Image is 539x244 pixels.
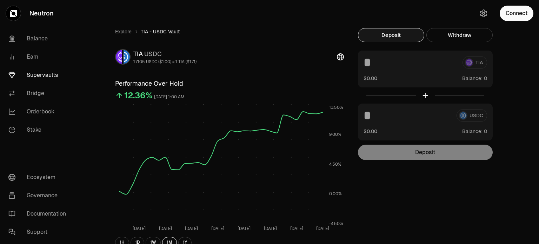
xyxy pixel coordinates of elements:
tspan: 0.00% [329,191,342,197]
tspan: [DATE] [238,226,251,231]
tspan: [DATE] [133,226,146,231]
span: TIA - USDC Vault [141,28,180,35]
a: Stake [3,121,76,139]
a: Supervaults [3,66,76,84]
a: Ecosystem [3,168,76,186]
span: Balance: [462,128,483,135]
a: Governance [3,186,76,205]
tspan: 4.50% [329,161,341,167]
tspan: [DATE] [159,226,172,231]
tspan: [DATE] [316,226,329,231]
tspan: 13.50% [329,105,343,110]
tspan: [DATE] [211,226,224,231]
div: 1.7105 USDC ($1.00) = 1 TIA ($1.71) [133,59,197,65]
span: Balance: [462,75,483,82]
tspan: 9.00% [329,132,341,137]
button: Withdraw [426,28,493,42]
a: Bridge [3,84,76,103]
h3: Performance Over Hold [115,79,344,88]
a: Documentation [3,205,76,223]
button: $0.00 [364,127,377,135]
img: TIA Logo [116,50,122,64]
a: Support [3,223,76,241]
a: Orderbook [3,103,76,121]
button: Connect [500,6,533,21]
a: Explore [115,28,132,35]
img: USDC Logo [124,50,130,64]
nav: breadcrumb [115,28,344,35]
span: USDC [144,50,162,58]
tspan: [DATE] [290,226,303,231]
div: [DATE] 1:00 AM [154,93,185,101]
tspan: -4.50% [329,221,343,226]
a: Earn [3,48,76,66]
div: 12.36% [124,90,153,101]
tspan: [DATE] [185,226,198,231]
button: Deposit [358,28,424,42]
button: $0.00 [364,74,377,82]
div: TIA [133,49,197,59]
a: Balance [3,29,76,48]
tspan: [DATE] [264,226,277,231]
